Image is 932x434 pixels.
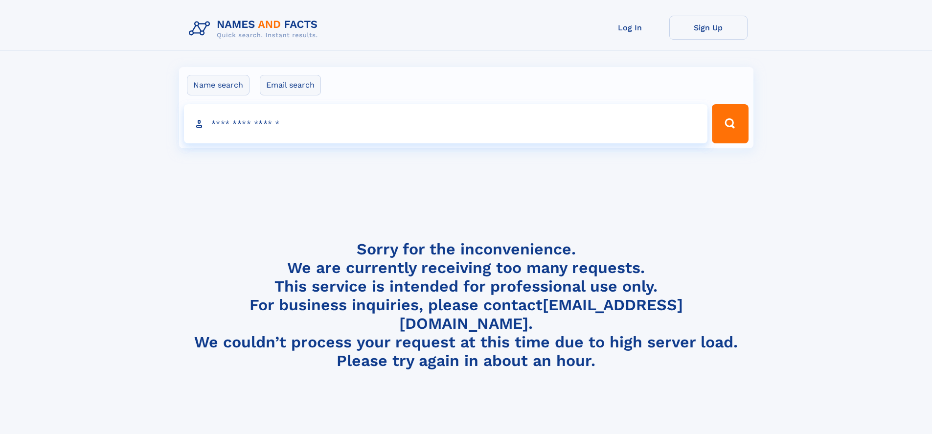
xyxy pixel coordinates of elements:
[185,240,748,370] h4: Sorry for the inconvenience. We are currently receiving too many requests. This service is intend...
[185,16,326,42] img: Logo Names and Facts
[184,104,708,143] input: search input
[399,296,683,333] a: [EMAIL_ADDRESS][DOMAIN_NAME]
[187,75,250,95] label: Name search
[712,104,748,143] button: Search Button
[591,16,669,40] a: Log In
[260,75,321,95] label: Email search
[669,16,748,40] a: Sign Up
